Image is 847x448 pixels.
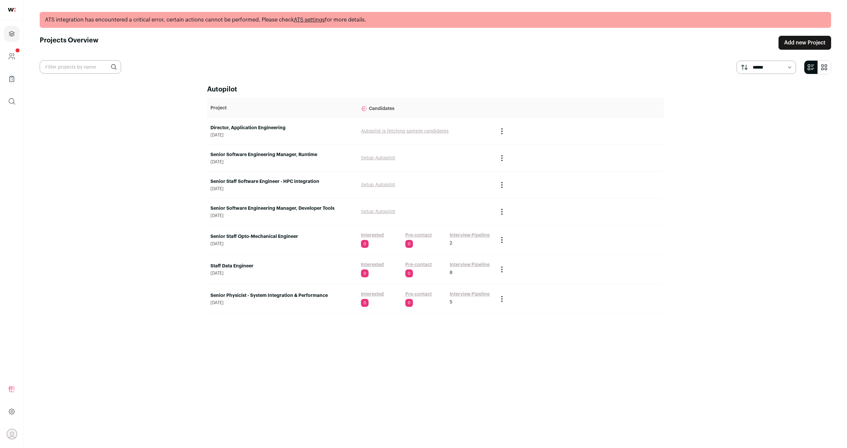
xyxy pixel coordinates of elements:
a: Pre-contact [405,261,432,268]
a: Interview Pipeline [450,232,490,239]
button: Open dropdown [7,429,17,439]
a: Setup Autopilot [361,156,395,160]
a: Company and ATS Settings [4,48,20,64]
button: Project Actions [498,265,506,273]
span: [DATE] [210,271,354,276]
span: 0 [361,269,369,277]
h2: Autopilot [207,85,664,94]
a: Senior Staff Opto-Mechanical Engineer [210,233,354,240]
span: [DATE] [210,159,354,165]
span: 0 [361,299,369,307]
span: [DATE] [210,186,354,192]
span: 0 [361,240,369,248]
a: Pre-contact [405,291,432,298]
a: Setup Autopilot [361,183,395,187]
span: 0 [405,240,413,248]
a: Senior Software Engineering Manager, Runtime [210,151,354,158]
div: ATS integration has encountered a critical error, certain actions cannot be performed. Please che... [40,12,831,28]
button: Project Actions [498,181,506,189]
a: Company Lists [4,71,20,87]
a: Add new Project [779,36,831,50]
button: Project Actions [498,208,506,216]
a: Senior Physicist - System Integration & Performance [210,292,354,299]
p: Project [210,105,354,111]
input: Filter projects by name [40,60,121,74]
a: Interested [361,291,384,298]
a: Autopilot is fetching sample candidates [361,129,449,134]
a: Pre-contact [405,232,432,239]
span: 0 [405,299,413,307]
a: ATS settings [294,17,325,23]
span: [DATE] [210,133,354,138]
a: Senior Staff Software Engineer - HPC integration [210,178,354,185]
h1: Projects Overview [40,36,99,50]
a: Projects [4,26,20,42]
a: Staff Data Engineer [210,263,354,269]
span: [DATE] [210,213,354,218]
a: Director, Application Engineering [210,125,354,131]
span: [DATE] [210,241,354,247]
a: Interview Pipeline [450,291,490,298]
span: [DATE] [210,300,354,306]
button: Project Actions [498,154,506,162]
button: Project Actions [498,236,506,244]
a: Setup Autopilot [361,209,395,214]
a: Interview Pipeline [450,261,490,268]
span: 2 [450,240,452,247]
span: 8 [450,269,452,276]
span: 0 [405,269,413,277]
p: Candidates [361,101,491,115]
a: Interested [361,232,384,239]
img: wellfound-shorthand-0d5821cbd27db2630d0214b213865d53afaa358527fdda9d0ea32b1df1b89c2c.svg [8,8,16,12]
a: Interested [361,261,384,268]
button: Project Actions [498,127,506,135]
a: Senior Software Engineering Manager, Developer Tools [210,205,354,212]
span: 5 [450,299,452,306]
button: Project Actions [498,295,506,303]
